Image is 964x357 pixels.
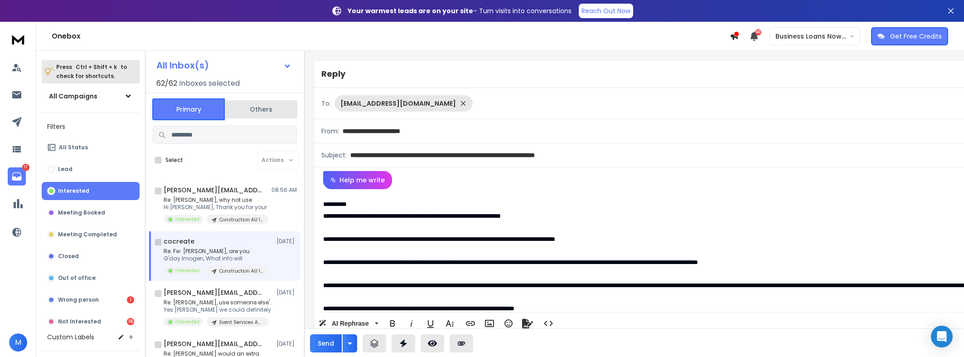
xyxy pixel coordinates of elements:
[340,99,456,108] p: [EMAIL_ADDRESS][DOMAIN_NAME]
[321,68,345,80] p: Reply
[775,32,849,41] p: Business Loans Now ([PERSON_NAME])
[164,299,272,306] p: Re: [PERSON_NAME], use someone else's
[127,296,134,303] div: 1
[42,204,140,222] button: Meeting Booked
[219,216,263,223] p: Construction AU 1686 List 1 Video CTA
[58,231,117,238] p: Meeting Completed
[42,182,140,200] button: Interested
[462,314,479,333] button: Insert Link (Ctrl+K)
[321,99,331,108] p: To:
[49,92,97,101] h1: All Campaigns
[156,61,209,70] h1: All Inbox(s)
[156,78,177,89] span: 62 / 62
[500,314,517,333] button: Emoticons
[22,164,29,171] p: 17
[52,31,730,42] h1: Onebox
[42,160,140,178] button: Lead
[179,78,240,89] h3: Inboxes selected
[58,187,89,195] p: Interested
[271,186,297,194] p: 08:56 AM
[890,32,942,41] p: Get Free Credits
[276,289,297,296] p: [DATE]
[164,186,263,195] h1: [PERSON_NAME][EMAIL_ADDRESS][DOMAIN_NAME]
[321,151,347,160] p: Subject:
[42,138,140,156] button: All Status
[58,253,79,260] p: Closed
[58,209,105,216] p: Meeting Booked
[317,314,380,333] button: AI Rephrase
[310,334,342,352] button: Send
[47,333,94,342] h3: Custom Labels
[58,166,73,173] p: Lead
[9,31,27,48] img: logo
[175,318,199,325] p: Interested
[931,326,953,347] div: Open Intercom Messenger
[58,274,96,282] p: Out of office
[42,247,140,265] button: Closed
[74,62,118,72] span: Ctrl + Shift + k
[519,314,536,333] button: Signature
[323,171,392,189] button: Help me write
[348,6,572,15] p: – Turn visits into conversations
[42,313,140,331] button: Not Interested16
[175,216,199,223] p: Interested
[56,63,127,81] p: Press to check for shortcuts.
[164,288,263,297] h1: [PERSON_NAME][EMAIL_ADDRESS][DOMAIN_NAME]
[403,314,420,333] button: Italic (Ctrl+I)
[219,319,263,326] p: Event Services AU 812 List 1 Video CTA
[58,296,99,303] p: Wrong person
[164,196,268,204] p: Re: [PERSON_NAME], why not use
[164,255,268,262] p: G'day Imogen, What info will
[164,306,272,313] p: Yes [PERSON_NAME] we could definitely
[9,333,27,352] button: M
[321,127,339,136] p: From:
[276,340,297,347] p: [DATE]
[481,314,498,333] button: Insert Image (Ctrl+P)
[164,248,268,255] p: Re: Fw: [PERSON_NAME], are you
[871,27,948,45] button: Get Free Credits
[152,98,225,120] button: Primary
[42,225,140,244] button: Meeting Completed
[42,87,140,105] button: All Campaigns
[348,6,473,15] strong: Your warmest leads are on your site
[42,269,140,287] button: Out of office
[58,318,101,325] p: Not Interested
[8,167,26,186] a: 17
[219,268,263,274] p: Construction AU 1686 List 1 Video CTA
[330,320,371,328] span: AI Rephrase
[42,291,140,309] button: Wrong person1
[175,267,199,274] p: Interested
[164,204,268,211] p: Hi [PERSON_NAME], Thank you for your
[42,120,140,133] h3: Filters
[164,339,263,348] h1: [PERSON_NAME][EMAIL_ADDRESS][DOMAIN_NAME]
[164,237,194,246] h1: cocreate
[149,56,299,74] button: All Inbox(s)
[127,318,134,325] div: 16
[225,99,297,119] button: Others
[579,4,633,18] a: Reach Out Now
[422,314,439,333] button: Underline (Ctrl+U)
[165,156,183,164] label: Select
[276,238,297,245] p: [DATE]
[59,144,88,151] p: All Status
[755,29,761,35] span: 50
[581,6,630,15] p: Reach Out Now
